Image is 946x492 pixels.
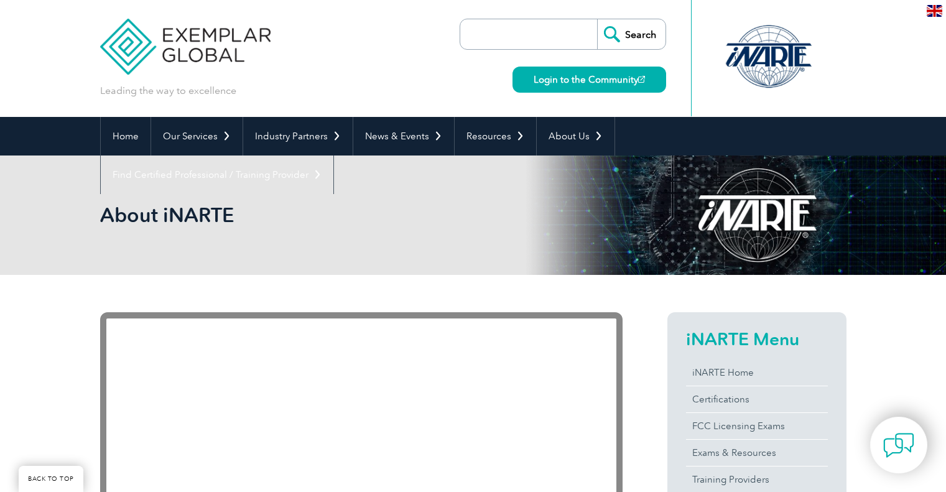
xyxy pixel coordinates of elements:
p: Leading the way to excellence [100,84,236,98]
img: open_square.png [638,76,645,83]
a: News & Events [353,117,454,155]
img: contact-chat.png [883,430,914,461]
a: Our Services [151,117,243,155]
a: iNARTE Home [686,360,828,386]
h2: About iNARTE [100,205,623,225]
a: Resources [455,117,536,155]
a: BACK TO TOP [19,466,83,492]
h2: iNARTE Menu [686,329,828,349]
a: Exams & Resources [686,440,828,466]
a: Login to the Community [512,67,666,93]
a: FCC Licensing Exams [686,413,828,439]
a: Find Certified Professional / Training Provider [101,155,333,194]
a: Certifications [686,386,828,412]
input: Search [597,19,665,49]
a: About Us [537,117,614,155]
a: Industry Partners [243,117,353,155]
img: en [927,5,942,17]
a: Home [101,117,151,155]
